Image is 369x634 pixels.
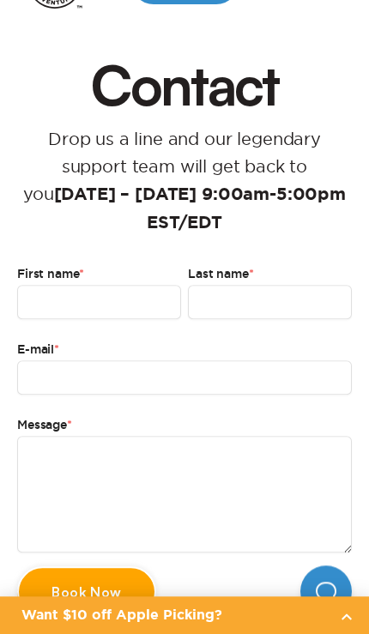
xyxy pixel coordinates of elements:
[74,57,295,112] h1: Contact
[17,340,352,360] label: E-mail
[17,415,352,436] label: Message
[17,566,156,617] a: Book Now
[21,605,326,625] h2: Want $10 off Apple Picking?
[300,565,352,617] iframe: Help Scout Beacon - Open
[188,264,352,285] label: Last name
[54,186,346,232] strong: [DATE] – [DATE] 9:00am-5:00pm EST/EDT
[17,264,181,285] label: First name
